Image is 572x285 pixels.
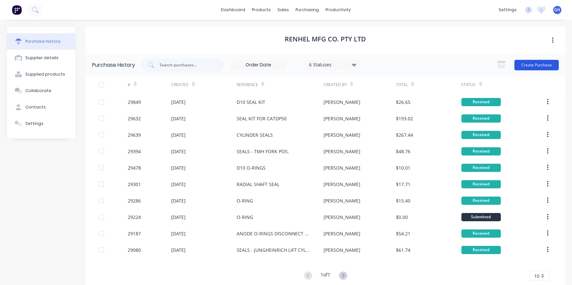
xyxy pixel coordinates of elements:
div: 29224 [128,214,141,221]
div: purchasing [293,5,323,15]
div: $15.40 [396,197,410,204]
div: 29301 [128,181,141,188]
div: Received [461,246,501,254]
div: sales [274,5,293,15]
div: $267.44 [396,131,413,138]
div: settings [495,5,520,15]
div: [PERSON_NAME] [324,148,360,155]
div: [DATE] [171,214,186,221]
div: Purchase History [92,61,135,69]
img: Factory [12,5,22,15]
div: Received [461,197,501,205]
div: CYLINDER SEALS [237,131,273,138]
div: 6 Statuses [309,61,356,68]
div: D10 O-RINGS [237,164,266,171]
div: $26.65 [396,99,410,106]
div: Reference [237,82,258,88]
div: Received [461,229,501,238]
div: [DATE] [171,197,186,204]
div: [DATE] [171,181,186,188]
div: 29639 [128,131,141,138]
div: D10 SEAL KIT [237,99,265,106]
div: SEALS - TMH FORK POS. [237,148,289,155]
span: GH [555,7,560,13]
div: SEAL KIT FOR CATDP50 [237,115,287,122]
div: [PERSON_NAME] [324,181,360,188]
div: [PERSON_NAME] [324,164,360,171]
input: Order Date [231,60,286,70]
div: [PERSON_NAME] [324,99,360,106]
div: $0.00 [396,214,408,221]
span: 10 [534,273,539,279]
div: Submitted [461,213,501,221]
div: [DATE] [171,247,186,253]
div: [DATE] [171,131,186,138]
div: $17.71 [396,181,410,188]
div: 29849 [128,99,141,106]
button: Settings [7,115,75,132]
div: Purchase history [25,38,61,44]
button: Create Purchase [514,60,559,70]
div: $193.02 [396,115,413,122]
div: productivity [323,5,354,15]
h1: RENHEL MFG CO. PTY LTD [285,35,366,43]
div: Received [461,114,501,123]
button: Supplier details [7,50,75,66]
div: [PERSON_NAME] [324,197,360,204]
div: [PERSON_NAME] [324,230,360,237]
div: Received [461,180,501,188]
div: $48.76 [396,148,410,155]
div: Supplied products [25,71,65,77]
div: [PERSON_NAME] [324,247,360,253]
input: Search purchases... [159,62,214,68]
div: Collaborate [25,88,51,94]
div: [PERSON_NAME] [324,214,360,221]
div: [PERSON_NAME] [324,115,360,122]
div: 1 of 7 [321,271,330,281]
div: Settings [25,121,43,127]
div: Created By [324,82,347,88]
div: 29080 [128,247,141,253]
div: Status [461,82,476,88]
div: Supplier details [25,55,59,61]
div: SEALS - JUNGHEINRICH LIFT CYLINDER [237,247,310,253]
div: $54.21 [396,230,410,237]
div: 29286 [128,197,141,204]
div: [DATE] [171,115,186,122]
div: 29478 [128,164,141,171]
button: Supplied products [7,66,75,83]
div: 29394 [128,148,141,155]
div: [DATE] [171,164,186,171]
div: [DATE] [171,148,186,155]
div: 29187 [128,230,141,237]
div: $10.01 [396,164,410,171]
button: Collaborate [7,83,75,99]
div: $61.74 [396,247,410,253]
div: Received [461,131,501,139]
button: Contacts [7,99,75,115]
div: Contacts [25,104,46,110]
div: Total [396,82,408,88]
div: Created [171,82,189,88]
div: O-RING [237,197,253,204]
div: [DATE] [171,99,186,106]
div: [PERSON_NAME] [324,131,360,138]
div: [DATE] [171,230,186,237]
div: Received [461,147,501,155]
a: dashboard [218,5,249,15]
div: Received [461,98,501,106]
div: O-RING [237,214,253,221]
div: RADIAL SHAFT SEAL [237,181,279,188]
div: Received [461,164,501,172]
div: 29632 [128,115,141,122]
div: products [249,5,274,15]
button: Purchase history [7,33,75,50]
div: ANODE O-RINGS DISCONNECT SEALS [237,230,310,237]
div: # [128,82,130,88]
